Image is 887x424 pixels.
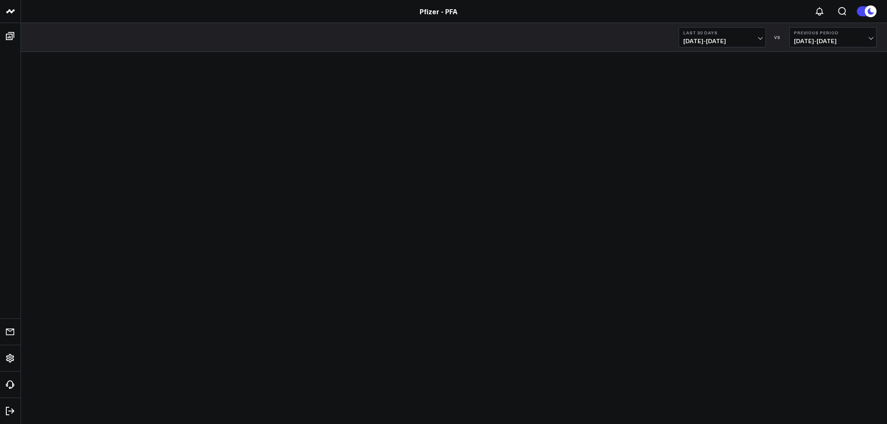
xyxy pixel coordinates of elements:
button: Previous Period[DATE]-[DATE] [789,27,877,47]
span: [DATE] - [DATE] [794,38,872,44]
b: Last 30 Days [683,30,761,35]
div: VS [770,35,785,40]
span: [DATE] - [DATE] [683,38,761,44]
a: Pfizer - PFA [420,7,457,16]
button: Last 30 Days[DATE]-[DATE] [679,27,766,47]
b: Previous Period [794,30,872,35]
